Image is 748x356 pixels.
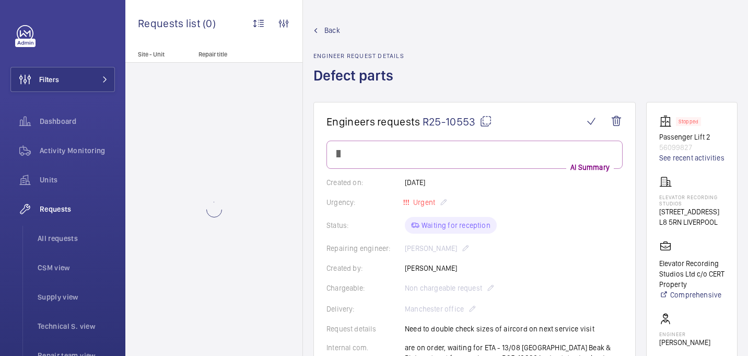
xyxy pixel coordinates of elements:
[40,175,115,185] span: Units
[125,51,194,58] p: Site - Unit
[313,52,404,60] h2: Engineer request details
[326,115,420,128] span: Engineers requests
[40,116,115,127] span: Dashboard
[659,290,724,300] a: Comprehensive
[40,204,115,214] span: Requests
[10,67,115,92] button: Filters
[324,25,340,36] span: Back
[659,331,710,337] p: Engineer
[679,120,698,123] p: Stopped
[566,162,614,173] p: AI Summary
[39,74,59,85] span: Filters
[659,142,724,153] p: 56099827
[659,258,724,290] p: Elevator Recording Studios Ltd c/o CERT Property
[659,194,724,206] p: Elevator Recording Studios
[38,292,115,302] span: Supply view
[659,217,724,227] p: L8 5RN LIVERPOOL
[659,115,676,128] img: elevator.svg
[198,51,267,58] p: Repair title
[138,17,203,30] span: Requests list
[659,337,710,348] p: [PERSON_NAME]
[659,153,724,163] a: See recent activities
[313,66,404,102] h1: Defect parts
[659,206,724,217] p: [STREET_ADDRESS]
[38,321,115,331] span: Technical S. view
[38,262,115,273] span: CSM view
[659,132,724,142] p: Passenger Lift 2
[423,115,492,128] span: R25-10553
[38,233,115,244] span: All requests
[40,145,115,156] span: Activity Monitoring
